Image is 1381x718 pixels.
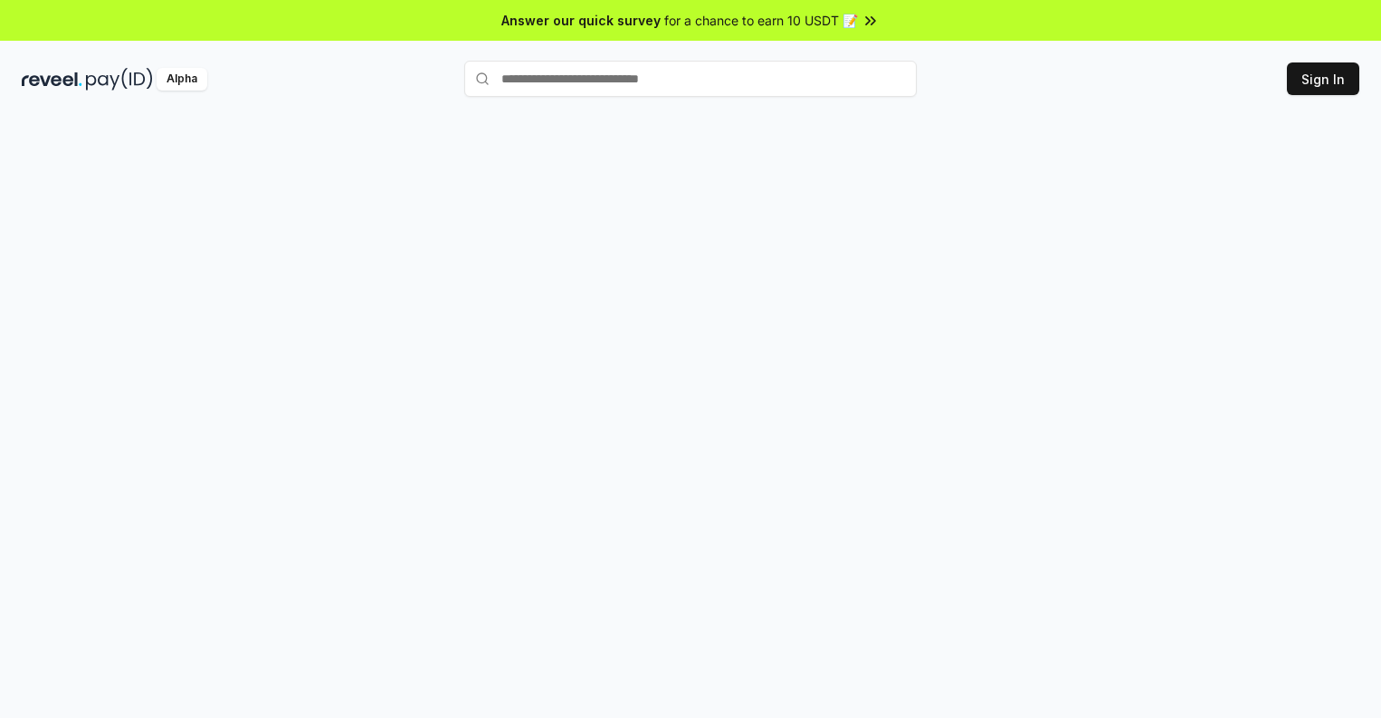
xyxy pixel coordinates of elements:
[22,68,82,91] img: reveel_dark
[157,68,207,91] div: Alpha
[1287,62,1359,95] button: Sign In
[664,11,858,30] span: for a chance to earn 10 USDT 📝
[86,68,153,91] img: pay_id
[501,11,661,30] span: Answer our quick survey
